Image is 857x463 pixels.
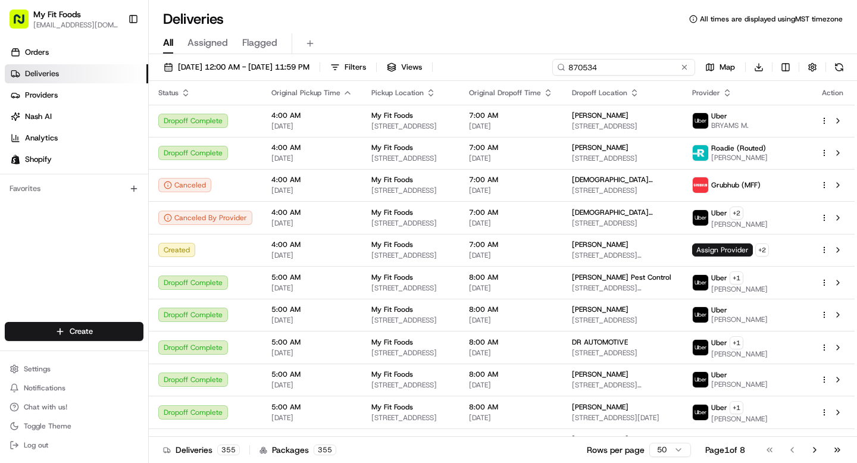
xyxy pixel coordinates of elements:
[271,380,352,390] span: [DATE]
[271,154,352,163] span: [DATE]
[371,143,413,152] span: My Fit Foods
[572,305,628,314] span: [PERSON_NAME]
[5,150,148,169] a: Shopify
[692,88,720,98] span: Provider
[711,414,768,424] span: [PERSON_NAME]
[711,315,768,324] span: [PERSON_NAME]
[12,235,21,245] div: 📗
[5,437,143,453] button: Log out
[693,177,708,193] img: 5e692f75ce7d37001a5d71f1
[158,88,179,98] span: Status
[5,107,148,126] a: Nash AI
[711,111,727,121] span: Uber
[700,14,843,24] span: All times are displayed using MST timezone
[314,445,336,455] div: 355
[12,155,76,164] div: Past conversations
[271,251,352,260] span: [DATE]
[469,251,553,260] span: [DATE]
[271,305,352,314] span: 5:00 AM
[5,399,143,415] button: Chat with us!
[371,208,413,217] span: My Fit Foods
[469,154,553,163] span: [DATE]
[469,283,553,293] span: [DATE]
[469,208,553,217] span: 7:00 AM
[158,178,211,192] button: Canceled
[371,251,450,260] span: [STREET_ADDRESS]
[178,62,309,73] span: [DATE] 12:00 AM - [DATE] 11:59 PM
[33,20,118,30] span: [EMAIL_ADDRESS][DOMAIN_NAME]
[31,77,196,89] input: Clear
[345,62,366,73] span: Filters
[711,380,768,389] span: [PERSON_NAME]
[25,111,52,122] span: Nash AI
[271,337,352,347] span: 5:00 AM
[469,273,553,282] span: 8:00 AM
[187,36,228,50] span: Assigned
[693,340,708,355] img: uber-new-logo.jpeg
[12,173,31,196] img: Wisdom Oko
[572,175,673,184] span: [DEMOGRAPHIC_DATA][PERSON_NAME]
[371,283,450,293] span: [STREET_ADDRESS]
[693,372,708,387] img: uber-new-logo.jpeg
[693,275,708,290] img: uber-new-logo.jpeg
[711,435,727,445] span: Uber
[469,315,553,325] span: [DATE]
[469,348,553,358] span: [DATE]
[5,5,123,33] button: My Fit Foods[EMAIL_ADDRESS][DOMAIN_NAME]
[711,220,768,229] span: [PERSON_NAME]
[755,243,769,256] button: +2
[371,305,413,314] span: My Fit Foods
[37,184,127,194] span: Wisdom [PERSON_NAME]
[711,121,749,130] span: BRYAMS M.
[271,348,352,358] span: [DATE]
[371,348,450,358] span: [STREET_ADDRESS]
[12,114,33,135] img: 1736555255976-a54dd68f-1ca7-489b-9aae-adbdc363a1c4
[25,133,58,143] span: Analytics
[271,186,352,195] span: [DATE]
[25,47,49,58] span: Orders
[24,185,33,195] img: 1736555255976-a54dd68f-1ca7-489b-9aae-adbdc363a1c4
[572,380,673,390] span: [STREET_ADDRESS][PERSON_NAME]
[371,88,424,98] span: Pickup Location
[24,364,51,374] span: Settings
[371,370,413,379] span: My Fit Foods
[371,337,413,347] span: My Fit Foods
[711,180,761,190] span: Grubhub (MFF)
[572,88,627,98] span: Dropoff Location
[693,113,708,129] img: uber-new-logo.jpeg
[5,43,148,62] a: Orders
[54,126,164,135] div: We're available if you need us!
[129,184,133,194] span: •
[25,68,59,79] span: Deliveries
[469,143,553,152] span: 7:00 AM
[202,117,217,132] button: Start new chat
[271,208,352,217] span: 4:00 AM
[271,218,352,228] span: [DATE]
[831,59,847,76] button: Refresh
[693,145,708,161] img: roadie-logo-v2.jpg
[705,444,745,456] div: Page 1 of 8
[469,240,553,249] span: 7:00 AM
[12,12,36,36] img: Nash
[572,370,628,379] span: [PERSON_NAME]
[271,175,352,184] span: 4:00 AM
[371,175,413,184] span: My Fit Foods
[371,240,413,249] span: My Fit Foods
[711,153,768,162] span: [PERSON_NAME]
[730,271,743,284] button: +1
[730,207,743,220] button: +2
[469,380,553,390] span: [DATE]
[693,210,708,226] img: uber-new-logo.jpeg
[469,121,553,131] span: [DATE]
[371,380,450,390] span: [STREET_ADDRESS]
[371,434,413,444] span: My Fit Foods
[469,186,553,195] span: [DATE]
[271,273,352,282] span: 5:00 AM
[271,240,352,249] span: 4:00 AM
[711,273,727,283] span: Uber
[371,413,450,423] span: [STREET_ADDRESS]
[271,283,352,293] span: [DATE]
[371,111,413,120] span: My Fit Foods
[325,59,371,76] button: Filters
